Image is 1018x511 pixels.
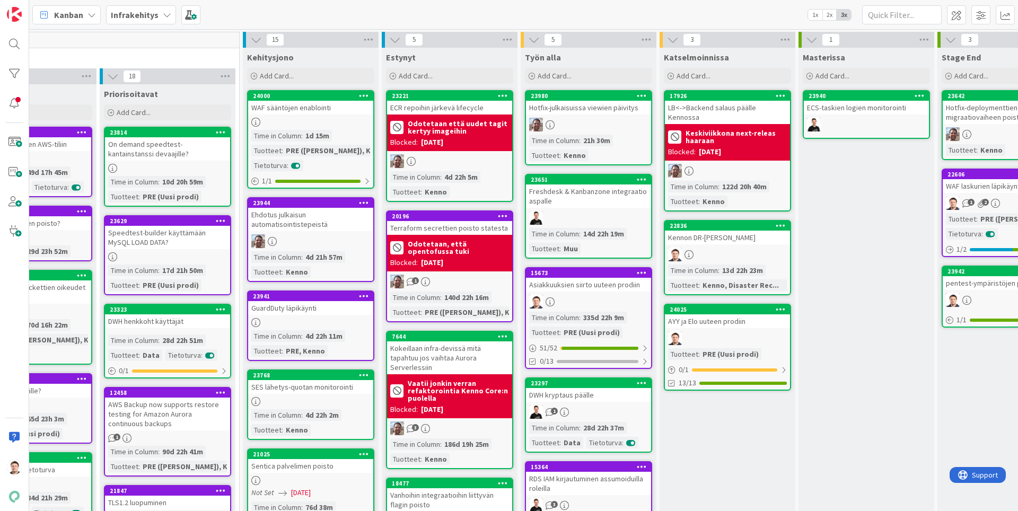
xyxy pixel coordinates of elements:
[110,217,230,225] div: 23629
[559,149,561,161] span: :
[665,91,790,101] div: 17926
[282,424,283,436] span: :
[283,266,311,278] div: Kenno
[665,101,790,124] div: LB<->Backend salaus päälle Kennossa
[804,118,929,131] div: JV
[105,216,230,249] div: 23629Speedtest-builder käyttämään MySQL LOAD DATA?
[579,228,581,240] span: :
[956,314,967,325] span: 1 / 1
[248,371,373,394] div: 23768SES lähetys-quotan monitorointi
[526,405,651,419] div: JV
[392,92,512,100] div: 23221
[719,181,769,192] div: 122d 20h 40m
[21,413,67,425] div: 265d 23h 3m
[110,306,230,313] div: 23323
[668,146,696,157] div: Blocked:
[581,312,627,323] div: 335d 22h 9m
[140,279,201,291] div: PRE (Uusi prodi)
[387,479,512,488] div: 18477
[253,199,373,207] div: 23944
[665,221,790,231] div: 22836
[387,154,512,168] div: ET
[677,71,710,81] span: Add Card...
[531,92,651,100] div: 23980
[248,208,373,231] div: Ehdotus julkaisun automatisointistepeistä
[683,33,701,46] span: 3
[138,349,140,361] span: :
[390,137,418,148] div: Blocked:
[668,348,698,360] div: Tuotteet
[390,421,404,435] img: ET
[248,91,373,101] div: 24000
[283,345,328,357] div: PRE, Kenno
[529,422,579,434] div: Time in Column
[405,33,423,46] span: 5
[670,222,790,230] div: 22836
[529,405,543,419] img: JV
[110,129,230,136] div: 23814
[165,349,201,361] div: Tietoturva
[665,248,790,261] div: TG
[251,266,282,278] div: Tuotteet
[253,92,373,100] div: 24000
[408,240,509,255] b: Odotetaan, että opentofussa tuki
[248,198,373,208] div: 23944
[679,377,696,389] span: 13/13
[686,129,787,144] b: Keskiviikkona next-releas haaraan
[105,388,230,430] div: 12458AWS Backup now supports restore testing for Amazon Aurora continuous backups
[526,462,651,472] div: 15364
[946,293,960,307] img: TG
[105,128,230,161] div: 23814On demand speedtest-kantainstanssi devaajille?
[526,268,651,278] div: 15673
[105,305,230,314] div: 23323
[822,10,837,20] span: 2x
[804,101,929,114] div: ECS-taskien logien monitorointi
[1,334,98,346] div: PRE ([PERSON_NAME]), K...
[123,70,141,83] span: 18
[282,266,283,278] span: :
[303,251,345,263] div: 4d 21h 57m
[248,234,373,248] div: ET
[248,371,373,380] div: 23768
[104,89,158,99] span: Priorisoitavat
[529,327,559,338] div: Tuotteet
[529,295,543,309] img: TG
[946,127,960,141] img: ET
[248,450,373,459] div: 21025
[559,243,561,254] span: :
[526,91,651,101] div: 23980
[262,175,272,187] span: 1 / 1
[390,275,404,288] img: ET
[105,314,230,328] div: DWH henkkoht käyttäjät
[665,314,790,328] div: AYY ja Elo uuteen prodiin
[529,149,559,161] div: Tuotteet
[251,345,282,357] div: Tuotteet
[968,199,975,206] span: 1
[22,2,48,14] span: Support
[7,460,22,474] img: TG
[248,174,373,188] div: 1/1
[442,292,492,303] div: 140d 22h 16m
[390,404,418,415] div: Blocked:
[665,305,790,314] div: 24025
[808,10,822,20] span: 1x
[529,118,543,131] img: ET
[117,108,151,117] span: Add Card...
[531,176,651,183] div: 23651
[420,306,422,318] span: :
[105,128,230,137] div: 23814
[981,228,983,240] span: :
[158,334,160,346] span: :
[201,349,203,361] span: :
[699,146,721,157] div: [DATE]
[668,265,718,276] div: Time in Column
[559,327,561,338] span: :
[387,332,512,374] div: 7644Kokeillaan infra-devissä mitä tapahtuu jos vaihtaa Aurora Serverlessiin
[387,341,512,374] div: Kokeillaan infra-devissä mitä tapahtuu jos vaihtaa Aurora Serverlessiin
[301,409,303,421] span: :
[551,408,558,415] span: 1
[282,145,283,156] span: :
[105,216,230,226] div: 23629
[526,268,651,292] div: 15673Asiakkuuksien siirto uuteen prodiin
[668,331,682,345] img: TG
